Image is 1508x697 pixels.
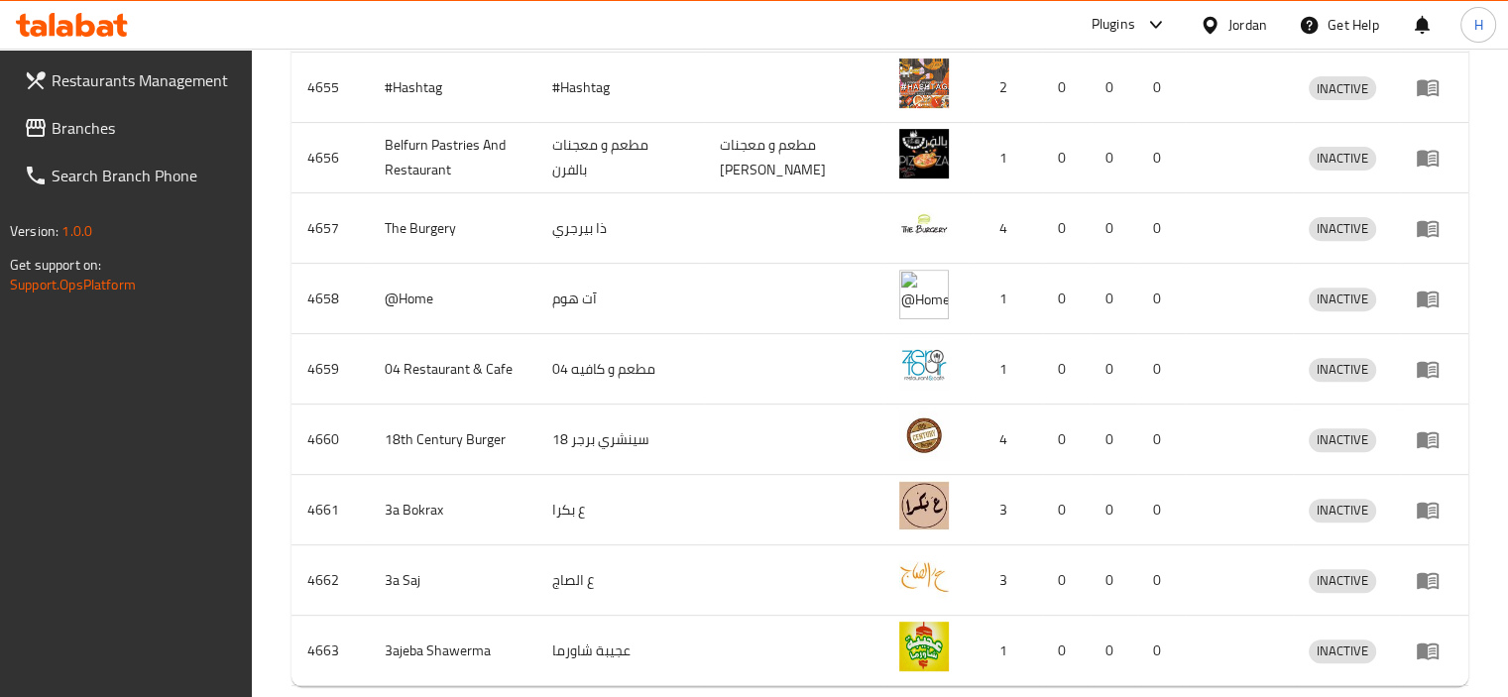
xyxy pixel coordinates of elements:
[1090,193,1137,264] td: 0
[1137,405,1185,475] td: 0
[1042,616,1090,686] td: 0
[973,405,1042,475] td: 4
[369,53,536,123] td: #Hashtag
[973,53,1042,123] td: 2
[1090,405,1137,475] td: 0
[369,545,536,616] td: 3a Saj
[1416,498,1452,522] div: Menu
[8,152,252,199] a: Search Branch Phone
[899,199,949,249] img: The Burgery
[10,218,58,244] span: Version:
[369,405,536,475] td: 18th Century Burger
[8,57,252,104] a: Restaurants Management
[1309,358,1376,382] div: INACTIVE
[291,545,369,616] td: 4662
[899,410,949,460] img: 18th Century Burger
[899,129,949,178] img: Belfurn Pastries And Restaurant
[1042,545,1090,616] td: 0
[1137,475,1185,545] td: 0
[10,252,101,278] span: Get support on:
[1309,569,1376,592] span: INACTIVE
[291,53,369,123] td: 4655
[899,340,949,390] img: 04 Restaurant & Cafe
[1309,217,1376,241] div: INACTIVE
[1090,334,1137,405] td: 0
[1042,264,1090,334] td: 0
[899,622,949,671] img: 3ajeba Shawerma
[61,218,92,244] span: 1.0.0
[291,193,369,264] td: 4657
[1309,358,1376,381] span: INACTIVE
[1137,193,1185,264] td: 0
[52,164,236,187] span: Search Branch Phone
[1309,77,1376,100] span: INACTIVE
[291,334,369,405] td: 4659
[1137,545,1185,616] td: 0
[536,53,704,123] td: #Hashtag
[1309,76,1376,100] div: INACTIVE
[369,264,536,334] td: @Home
[1416,216,1452,240] div: Menu
[10,272,136,297] a: Support.OpsPlatform
[1137,264,1185,334] td: 0
[973,264,1042,334] td: 1
[1090,475,1137,545] td: 0
[1309,147,1376,171] div: INACTIVE
[1416,146,1452,170] div: Menu
[536,616,704,686] td: عجيبة شاورما
[1416,75,1452,99] div: Menu
[1309,428,1376,451] span: INACTIVE
[973,193,1042,264] td: 4
[1309,288,1376,310] span: INACTIVE
[1309,217,1376,240] span: INACTIVE
[536,123,704,193] td: مطعم و معجنات بالفرن
[973,545,1042,616] td: 3
[1090,123,1137,193] td: 0
[291,616,369,686] td: 4663
[1137,616,1185,686] td: 0
[291,264,369,334] td: 4658
[1042,475,1090,545] td: 0
[1091,13,1134,37] div: Plugins
[8,104,252,152] a: Branches
[536,334,704,405] td: مطعم و كافيه 04
[1309,428,1376,452] div: INACTIVE
[1042,405,1090,475] td: 0
[973,123,1042,193] td: 1
[1309,569,1376,593] div: INACTIVE
[1309,288,1376,311] div: INACTIVE
[1090,264,1137,334] td: 0
[1416,357,1452,381] div: Menu
[1473,14,1482,36] span: H
[536,193,704,264] td: ذا بيرجري
[1042,123,1090,193] td: 0
[536,405,704,475] td: 18 سينشري برجر
[1228,14,1267,36] div: Jordan
[1309,499,1376,523] div: INACTIVE
[1416,568,1452,592] div: Menu
[1137,334,1185,405] td: 0
[973,475,1042,545] td: 3
[52,116,236,140] span: Branches
[369,475,536,545] td: 3a Bokrax
[973,616,1042,686] td: 1
[1416,287,1452,310] div: Menu
[369,616,536,686] td: 3ajeba Shawerma
[369,193,536,264] td: The Burgery
[369,123,536,193] td: Belfurn Pastries And Restaurant
[1042,334,1090,405] td: 0
[1090,53,1137,123] td: 0
[1090,616,1137,686] td: 0
[1416,639,1452,662] div: Menu
[1042,53,1090,123] td: 0
[704,123,883,193] td: مطعم و معجنات [PERSON_NAME]
[1416,427,1452,451] div: Menu
[1309,147,1376,170] span: INACTIVE
[1309,639,1376,663] div: INACTIVE
[291,475,369,545] td: 4661
[899,481,949,530] img: 3a Bokrax
[1042,193,1090,264] td: 0
[899,270,949,319] img: @Home
[536,264,704,334] td: آت هوم
[1137,53,1185,123] td: 0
